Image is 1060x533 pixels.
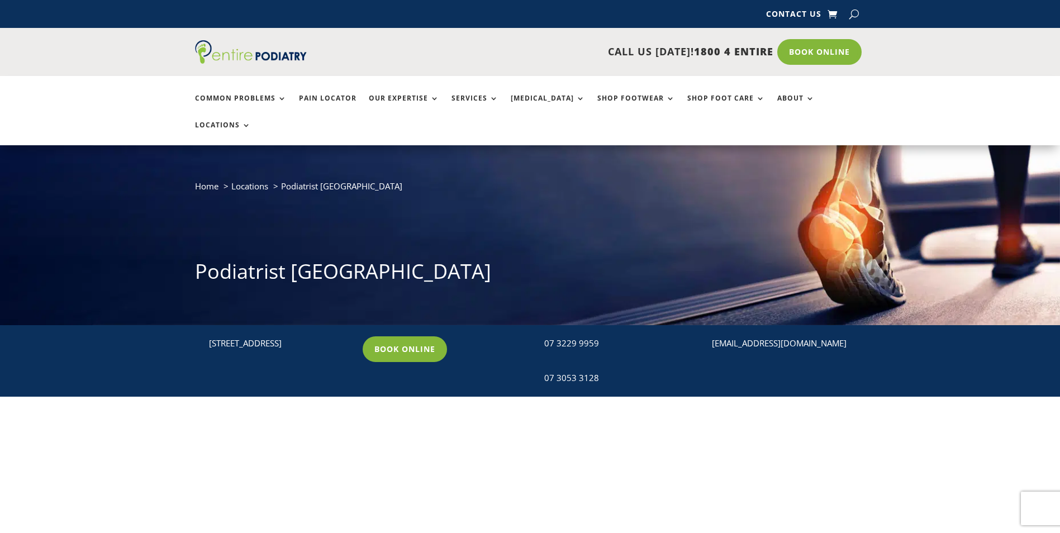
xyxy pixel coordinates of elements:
[544,336,688,351] div: 07 3229 9959
[544,371,688,386] div: 07 3053 3128
[195,94,287,118] a: Common Problems
[281,180,402,192] span: Podiatrist [GEOGRAPHIC_DATA]
[195,55,307,66] a: Entire Podiatry
[209,336,353,351] p: [STREET_ADDRESS]
[195,179,866,202] nav: breadcrumb
[777,39,862,65] a: Book Online
[597,94,675,118] a: Shop Footwear
[195,40,307,64] img: logo (1)
[712,337,847,349] a: [EMAIL_ADDRESS][DOMAIN_NAME]
[766,10,821,22] a: Contact Us
[299,94,356,118] a: Pain Locator
[451,94,498,118] a: Services
[350,45,773,59] p: CALL US [DATE]!
[195,180,218,192] a: Home
[195,121,251,145] a: Locations
[369,94,439,118] a: Our Expertise
[511,94,585,118] a: [MEDICAL_DATA]
[687,94,765,118] a: Shop Foot Care
[694,45,773,58] span: 1800 4 ENTIRE
[777,94,815,118] a: About
[195,258,866,291] h1: Podiatrist [GEOGRAPHIC_DATA]
[231,180,268,192] a: Locations
[363,336,447,362] a: Book Online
